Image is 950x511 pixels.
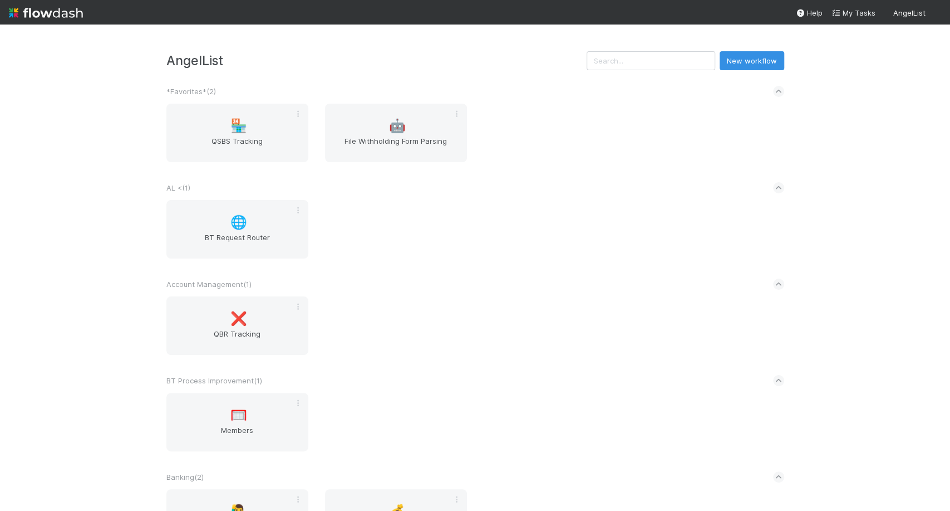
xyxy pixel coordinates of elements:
[171,328,304,351] span: QBR Tracking
[230,312,247,326] span: ❌
[166,53,587,68] h3: AngelList
[930,8,941,19] img: avatar_66854b90-094e-431f-b713-6ac88429a2b8.png
[230,408,247,422] span: 🥅
[166,393,308,451] a: 🥅Members
[166,296,308,355] a: ❌QBR Tracking
[329,135,462,158] span: File Withholding Form Parsing
[325,104,467,162] a: 🤖File Withholding Form Parsing
[166,200,308,259] a: 🌐BT Request Router
[171,232,304,254] span: BT Request Router
[166,104,308,162] a: 🏪QSBS Tracking
[720,51,784,70] button: New workflow
[166,280,252,289] span: Account Management ( 1 )
[171,135,304,158] span: QSBS Tracking
[230,119,247,133] span: 🏪
[389,119,406,133] span: 🤖
[796,7,823,18] div: Help
[166,183,190,192] span: AL < ( 1 )
[166,376,262,385] span: BT Process Improvement ( 1 )
[587,51,715,70] input: Search...
[831,7,875,18] a: My Tasks
[831,8,875,17] span: My Tasks
[893,8,926,17] span: AngelList
[171,425,304,447] span: Members
[230,215,247,230] span: 🌐
[166,473,204,481] span: Banking ( 2 )
[166,87,216,96] span: *Favorites* ( 2 )
[9,3,83,22] img: logo-inverted-e16ddd16eac7371096b0.svg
